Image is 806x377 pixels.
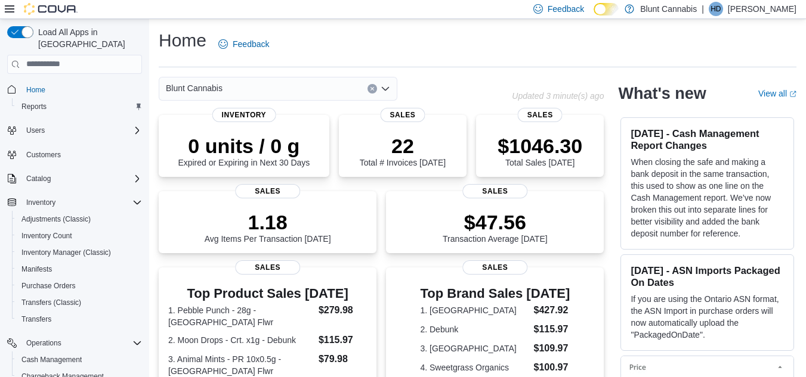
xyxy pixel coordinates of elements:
[17,295,86,310] a: Transfers (Classic)
[498,134,582,158] p: $1046.30
[26,174,51,183] span: Catalog
[2,122,147,139] button: Users
[12,244,147,261] button: Inventory Manager (Classic)
[159,29,206,52] h1: Home
[21,281,76,291] span: Purchase Orders
[17,229,142,243] span: Inventory Count
[420,286,570,301] h3: Top Brand Sales [DATE]
[26,85,45,95] span: Home
[360,134,446,167] div: Total # Invoices [DATE]
[212,108,276,122] span: Inventory
[26,198,55,207] span: Inventory
[534,360,570,375] dd: $100.97
[443,210,548,234] p: $47.56
[381,84,390,94] button: Open list of options
[17,212,142,226] span: Adjustments (Classic)
[26,150,61,160] span: Customers
[2,81,147,98] button: Home
[12,351,147,368] button: Cash Management
[235,260,301,275] span: Sales
[214,32,274,56] a: Feedback
[12,294,147,311] button: Transfers (Classic)
[2,194,147,211] button: Inventory
[21,214,91,224] span: Adjustments (Classic)
[17,262,142,276] span: Manifests
[21,123,142,138] span: Users
[205,210,331,234] p: 1.18
[21,195,60,210] button: Inventory
[594,3,619,15] input: Dark Mode
[17,229,77,243] a: Inventory Count
[21,172,55,186] button: Catalog
[21,336,142,350] span: Operations
[26,338,61,348] span: Operations
[168,334,314,346] dt: 2. Moon Drops - Crt. x1g - Debunk
[534,303,570,317] dd: $427.92
[21,231,72,241] span: Inventory Count
[420,323,529,335] dt: 2. Debunk
[2,146,147,163] button: Customers
[360,134,446,158] p: 22
[12,278,147,294] button: Purchase Orders
[235,184,301,198] span: Sales
[2,170,147,187] button: Catalog
[21,248,111,257] span: Inventory Manager (Classic)
[168,304,314,328] dt: 1. Pebble Punch - 28g - [GEOGRAPHIC_DATA] Flwr
[711,2,721,16] span: HD
[21,195,142,210] span: Inventory
[21,102,47,111] span: Reports
[12,211,147,228] button: Adjustments (Classic)
[17,245,116,260] a: Inventory Manager (Classic)
[631,156,784,239] p: When closing the safe and making a bank deposit in the same transaction, this used to show as one...
[21,172,142,186] span: Catalog
[17,99,142,114] span: Reports
[319,352,367,366] dd: $79.98
[319,333,367,347] dd: $115.97
[17,212,95,226] a: Adjustments (Classic)
[17,312,56,326] a: Transfers
[21,148,66,162] a: Customers
[17,353,87,367] a: Cash Management
[21,264,52,274] span: Manifests
[420,304,529,316] dt: 1. [GEOGRAPHIC_DATA]
[17,99,51,114] a: Reports
[178,134,310,167] div: Expired or Expiring in Next 30 Days
[24,3,78,15] img: Cova
[518,108,563,122] span: Sales
[728,2,796,16] p: [PERSON_NAME]
[789,91,796,98] svg: External link
[12,261,147,278] button: Manifests
[640,2,697,16] p: Blunt Cannabis
[702,2,704,16] p: |
[443,210,548,244] div: Transaction Average [DATE]
[178,134,310,158] p: 0 units / 0 g
[17,279,81,293] a: Purchase Orders
[21,83,50,97] a: Home
[512,91,604,101] p: Updated 3 minute(s) ago
[26,126,45,135] span: Users
[618,84,706,103] h2: What's new
[17,353,142,367] span: Cash Management
[21,298,81,307] span: Transfers (Classic)
[12,98,147,115] button: Reports
[548,3,584,15] span: Feedback
[17,312,142,326] span: Transfers
[462,260,528,275] span: Sales
[17,262,57,276] a: Manifests
[21,82,142,97] span: Home
[631,293,784,341] p: If you are using the Ontario ASN format, the ASN Import in purchase orders will now automatically...
[33,26,142,50] span: Load All Apps in [GEOGRAPHIC_DATA]
[498,134,582,167] div: Total Sales [DATE]
[12,311,147,328] button: Transfers
[12,228,147,244] button: Inventory Count
[233,38,269,50] span: Feedback
[17,295,142,310] span: Transfers (Classic)
[319,303,367,317] dd: $279.98
[17,245,142,260] span: Inventory Manager (Classic)
[462,184,528,198] span: Sales
[21,147,142,162] span: Customers
[2,335,147,351] button: Operations
[21,123,50,138] button: Users
[21,314,51,324] span: Transfers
